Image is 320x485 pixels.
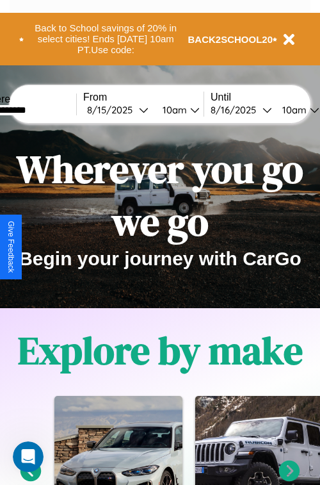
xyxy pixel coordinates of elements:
iframe: Intercom live chat [13,441,44,472]
div: Give Feedback [6,221,15,273]
div: 8 / 15 / 2025 [87,104,139,116]
button: 8/15/2025 [83,103,152,117]
div: 10am [156,104,190,116]
label: From [83,92,204,103]
div: 10am [276,104,310,116]
h1: Explore by make [18,324,303,377]
button: Back to School savings of 20% in select cities! Ends [DATE] 10am PT.Use code: [24,19,188,59]
button: 10am [152,103,204,117]
b: BACK2SCHOOL20 [188,34,273,45]
div: 8 / 16 / 2025 [211,104,262,116]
